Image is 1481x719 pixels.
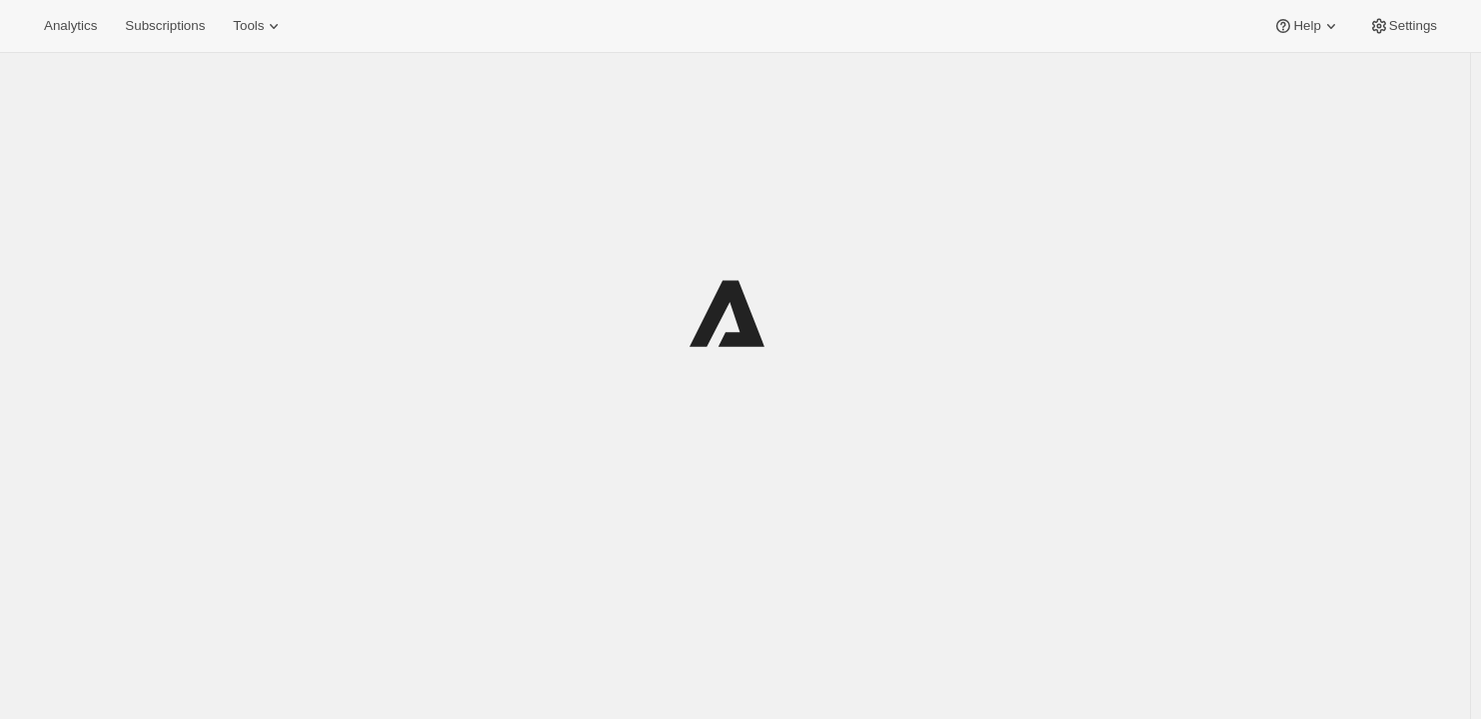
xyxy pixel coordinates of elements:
button: Tools [221,12,296,40]
button: Help [1261,12,1352,40]
span: Settings [1389,18,1437,34]
button: Analytics [32,12,109,40]
span: Help [1293,18,1320,34]
span: Subscriptions [125,18,205,34]
button: Settings [1357,12,1449,40]
span: Analytics [44,18,97,34]
span: Tools [233,18,264,34]
button: Subscriptions [113,12,217,40]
